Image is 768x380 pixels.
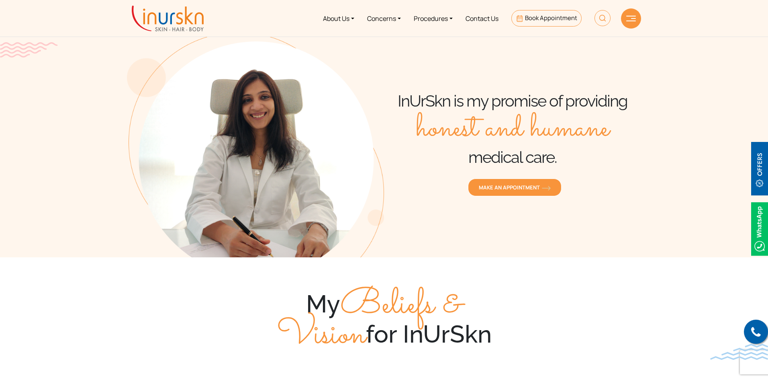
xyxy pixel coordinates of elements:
a: Book Appointment [511,10,582,27]
img: hamLine.svg [626,16,636,21]
img: inurskn-logo [132,6,204,31]
a: Contact Us [459,3,505,33]
img: orange-arrow [542,186,551,191]
img: Whatsappicon [751,202,768,256]
a: About Us [317,3,361,33]
a: Procedures [407,3,459,33]
span: Book Appointment [525,14,577,22]
h1: InUrSkn is my promise of providing medical care. [384,91,641,167]
span: MAKE AN APPOINTMENT [479,184,551,191]
a: Concerns [361,3,407,33]
img: about-us-banner [127,32,384,257]
a: Whatsappicon [751,224,768,232]
img: offerBt [751,142,768,195]
img: HeaderSearch [594,10,611,26]
a: MAKE AN APPOINTMENTorange-arrow [468,179,562,196]
span: honest and humane [416,111,609,147]
span: Beliefs & Vision [277,279,462,362]
div: My for InUrSkn [127,290,641,350]
img: bluewave [710,344,768,360]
